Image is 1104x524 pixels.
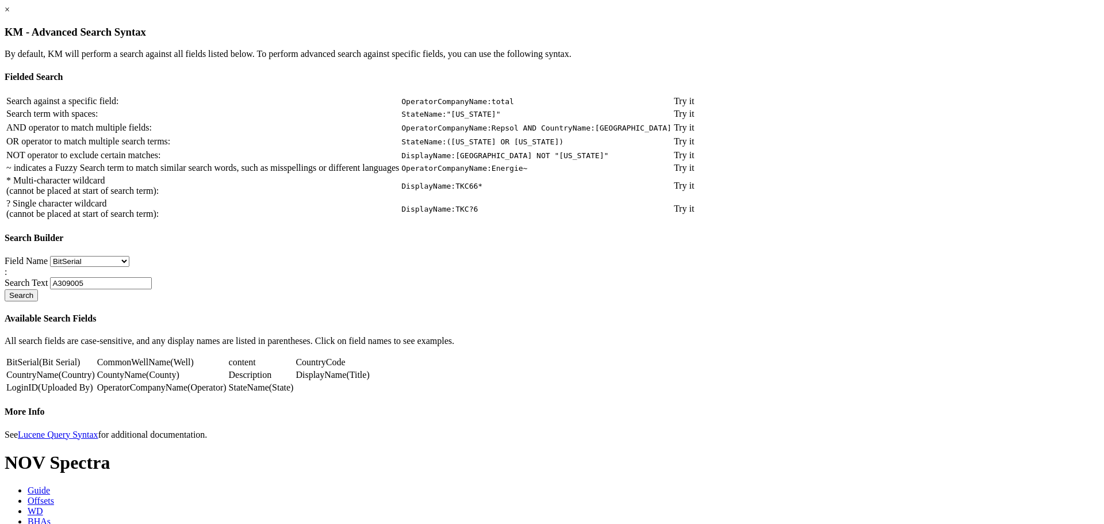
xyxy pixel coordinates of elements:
[6,95,400,107] td: Search against a specific field:
[401,164,527,173] code: OperatorCompanyName:Energie~
[6,357,39,367] a: BitSerial
[28,506,43,516] span: WD
[6,162,400,174] td: ~ indicates a Fuzzy Search term to match similar search words, such as misspellings or different ...
[674,123,694,132] a: Try it
[5,256,48,266] label: Field Name
[5,26,1099,39] h3: KM - Advanced Search Syntax
[6,122,400,133] td: AND operator to match multiple fields:
[674,150,694,160] a: Try it
[401,124,672,132] code: OperatorCompanyName:Repsol AND CountryName:[GEOGRAPHIC_DATA]
[401,205,478,213] code: DisplayName:TKC?6
[401,97,514,106] code: OperatorCompanyName:total
[401,110,500,118] code: StateName:"[US_STATE]"
[401,182,482,190] code: DisplayName:TKC66*
[5,407,1099,417] h4: More Info
[5,313,1099,324] h4: Available Search Fields
[674,181,694,190] a: Try it
[228,382,294,393] td: (State)
[5,336,1099,346] p: All search fields are case-sensitive, and any display names are listed in parentheses. Click on f...
[6,198,400,220] td: ? Single character wildcard (cannot be placed at start of search term):
[5,430,1099,440] p: See for additional documentation.
[6,370,59,380] a: CountryName
[6,150,400,161] td: NOT operator to exclude certain matches:
[5,233,1099,243] h4: Search Builder
[18,430,98,439] a: Lucene Query Syntax
[5,5,10,14] a: ×
[6,383,38,392] a: LoginID
[5,278,48,288] label: Search Text
[674,204,694,213] a: Try it
[5,452,1099,473] h1: NOV Spectra
[97,357,227,368] td: (Well)
[5,72,1099,82] h4: Fielded Search
[674,163,694,173] a: Try it
[6,136,400,147] td: OR operator to match multiple search terms:
[28,496,54,506] span: Offsets
[296,370,346,380] a: DisplayName
[5,289,38,301] button: Search
[5,49,1099,59] p: By default, KM will perform a search against all fields listed below. To perform advanced search ...
[5,267,1099,277] div: :
[97,357,171,367] a: CommonWellName
[6,108,400,120] td: Search term with spaces:
[674,136,694,146] a: Try it
[229,370,272,380] a: Description
[6,357,95,368] td: (Bit Serial)
[229,383,269,392] a: StateName
[97,382,227,393] td: (Operator)
[97,369,227,381] td: (County)
[674,96,694,106] a: Try it
[97,383,187,392] a: OperatorCompanyName
[6,175,400,197] td: * Multi-character wildcard (cannot be placed at start of search term):
[6,382,95,393] td: (Uploaded By)
[28,485,50,495] span: Guide
[674,109,694,118] a: Try it
[229,357,256,367] a: content
[401,151,608,160] code: DisplayName:[GEOGRAPHIC_DATA] NOT "[US_STATE]"
[97,370,146,380] a: CountyName
[50,277,152,289] input: Ex: A309005
[296,357,345,367] a: CountryCode
[401,137,563,146] code: StateName:([US_STATE] OR [US_STATE])
[6,369,95,381] td: (Country)
[295,369,370,381] td: (Title)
